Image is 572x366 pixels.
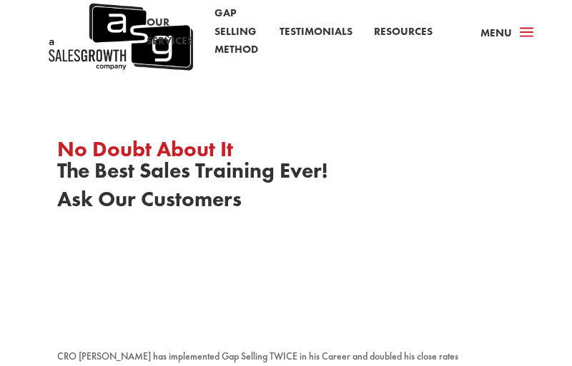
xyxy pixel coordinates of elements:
a: Testimonials [280,23,352,41]
a: Gap Selling Method [214,4,258,59]
span: No Doubt About It [57,136,233,163]
a: Resources [374,23,433,41]
span: a [516,22,538,44]
h1: Ask Our Customers [57,188,515,217]
p: CRO [PERSON_NAME] has implemented Gap Selling TWICE in his Career and doubled his close rates [57,348,515,365]
span: Menu [480,26,512,40]
a: Our Services [147,14,193,50]
h1: The Best Sales Training Ever! [57,138,515,188]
